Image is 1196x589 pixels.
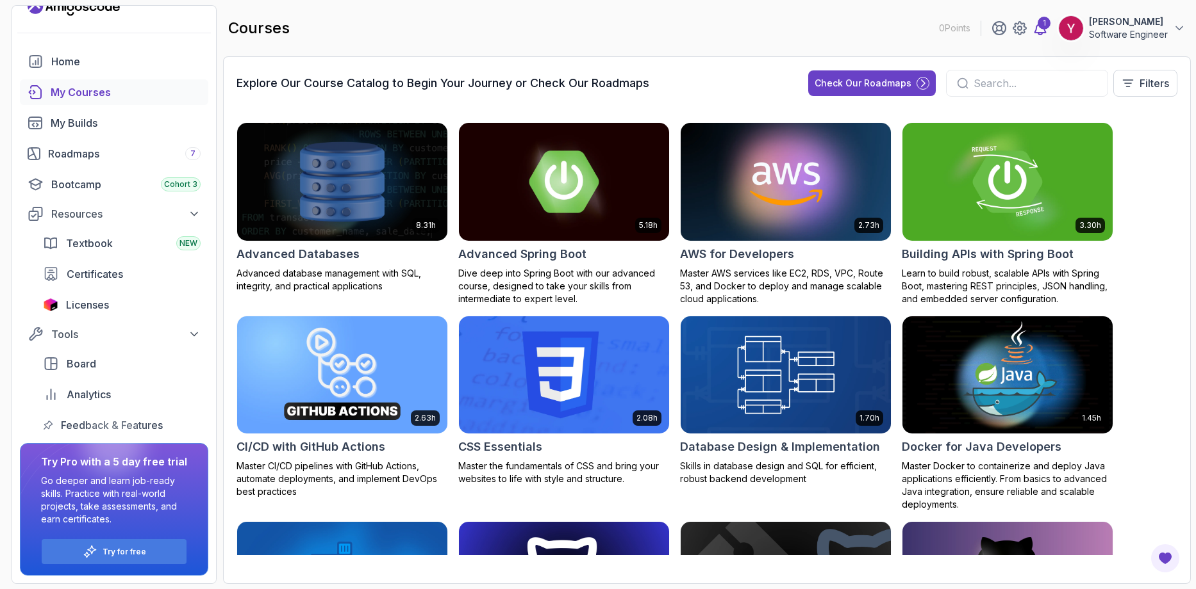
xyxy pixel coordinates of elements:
[902,438,1061,456] h2: Docker for Java Developers
[51,327,201,342] div: Tools
[35,261,208,287] a: certificates
[67,387,111,402] span: Analytics
[190,149,195,159] span: 7
[1140,76,1169,91] p: Filters
[237,460,448,498] p: Master CI/CD pipelines with GitHub Actions, automate deployments, and implement DevOps best pract...
[51,54,201,69] div: Home
[458,316,670,486] a: CSS Essentials card2.08hCSS EssentialsMaster the fundamentals of CSS and bring your websites to l...
[228,18,290,38] h2: courses
[1033,20,1048,36] a: 1
[902,316,1113,434] img: Docker for Java Developers card
[20,323,208,346] button: Tools
[43,298,58,311] img: jetbrains icon
[35,292,208,318] a: licenses
[237,123,447,241] img: Advanced Databases card
[1113,70,1177,97] button: Filters
[51,85,201,100] div: My Courses
[51,115,201,131] div: My Builds
[20,141,208,166] a: roadmaps
[680,122,892,305] a: AWS for Developers card2.73hAWS for DevelopersMaster AWS services like EC2, RDS, VPC, Route 53, a...
[415,413,436,423] p: 2.63h
[1089,28,1168,41] p: Software Engineer
[1038,17,1051,29] div: 1
[902,123,1113,241] img: Building APIs with Spring Boot card
[66,236,113,251] span: Textbook
[1059,16,1083,40] img: user profile image
[680,460,892,485] p: Skills in database design and SQL for efficient, robust backend development
[902,316,1113,512] a: Docker for Java Developers card1.45hDocker for Java DevelopersMaster Docker to containerize and d...
[237,245,360,263] h2: Advanced Databases
[902,460,1113,511] p: Master Docker to containerize and deploy Java applications efficiently. From basics to advanced J...
[1150,543,1181,574] button: Open Feedback Button
[51,206,201,222] div: Resources
[1089,15,1168,28] p: [PERSON_NAME]
[860,413,879,423] p: 1.70h
[237,74,649,92] h3: Explore Our Course Catalog to Begin Your Journey or Check Our Roadmaps
[416,220,436,230] p: 8.31h
[237,438,385,456] h2: CI/CD with GitHub Actions
[639,220,658,230] p: 5.18h
[237,316,447,434] img: CI/CD with GitHub Actions card
[902,122,1113,305] a: Building APIs with Spring Boot card3.30hBuilding APIs with Spring BootLearn to build robust, scal...
[164,179,197,190] span: Cohort 3
[41,538,187,565] button: Try for free
[20,202,208,225] button: Resources
[680,245,794,263] h2: AWS for Developers
[1082,413,1101,423] p: 1.45h
[902,245,1074,263] h2: Building APIs with Spring Boot
[681,123,891,241] img: AWS for Developers card
[35,351,208,376] a: board
[815,77,911,90] div: Check Our Roadmaps
[458,122,670,305] a: Advanced Spring Boot card5.18hAdvanced Spring BootDive deep into Spring Boot with our advanced co...
[902,267,1113,305] p: Learn to build robust, scalable APIs with Spring Boot, mastering REST principles, JSON handling, ...
[808,70,936,96] button: Check Our Roadmaps
[179,238,197,248] span: NEW
[20,49,208,74] a: home
[67,356,96,371] span: Board
[858,220,879,230] p: 2.73h
[237,122,448,293] a: Advanced Databases card8.31hAdvanced DatabasesAdvanced database management with SQL, integrity, a...
[41,474,187,526] p: Go deeper and learn job-ready skills. Practice with real-world projects, take assessments, and ea...
[103,547,146,557] a: Try for free
[35,412,208,438] a: feedback
[458,438,542,456] h2: CSS Essentials
[939,22,970,35] p: 0 Points
[61,417,163,433] span: Feedback & Features
[20,110,208,136] a: builds
[237,267,448,293] p: Advanced database management with SQL, integrity, and practical applications
[459,316,669,434] img: CSS Essentials card
[35,230,208,256] a: textbook
[458,245,586,263] h2: Advanced Spring Boot
[458,460,670,485] p: Master the fundamentals of CSS and bring your websites to life with style and structure.
[67,266,123,282] span: Certificates
[237,316,448,499] a: CI/CD with GitHub Actions card2.63hCI/CD with GitHub ActionsMaster CI/CD pipelines with GitHub Ac...
[20,172,208,197] a: bootcamp
[680,316,892,486] a: Database Design & Implementation card1.70hDatabase Design & ImplementationSkills in database desi...
[51,177,201,192] div: Bootcamp
[1058,15,1186,41] button: user profile image[PERSON_NAME]Software Engineer
[680,438,880,456] h2: Database Design & Implementation
[636,413,658,423] p: 2.08h
[20,79,208,105] a: courses
[458,267,670,305] p: Dive deep into Spring Boot with our advanced course, designed to take your skills from intermedia...
[35,382,208,407] a: analytics
[680,267,892,305] p: Master AWS services like EC2, RDS, VPC, Route 53, and Docker to deploy and manage scalable cloud ...
[66,297,109,312] span: Licenses
[974,76,1097,91] input: Search...
[459,123,669,241] img: Advanced Spring Boot card
[681,316,891,434] img: Database Design & Implementation card
[48,146,201,161] div: Roadmaps
[1079,220,1101,230] p: 3.30h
